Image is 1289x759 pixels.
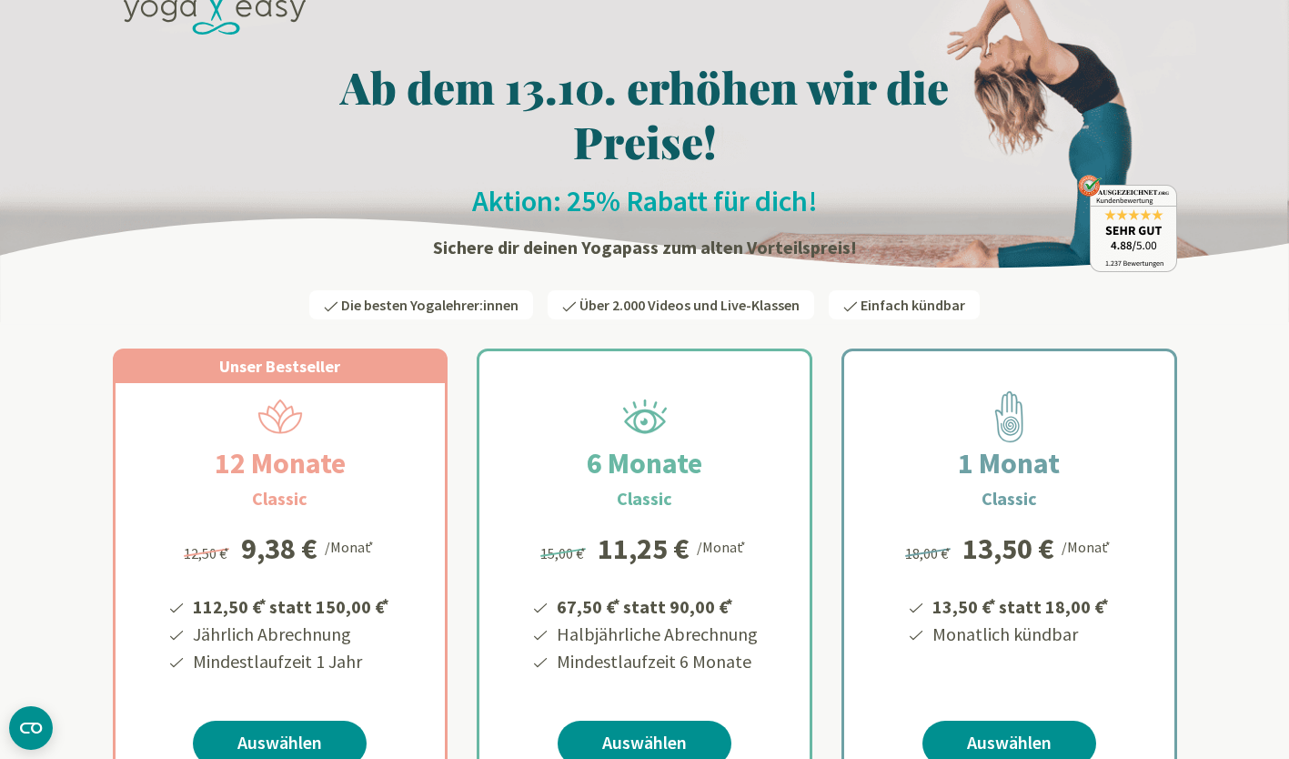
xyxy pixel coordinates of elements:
li: Jährlich Abrechnung [190,621,392,648]
h2: 6 Monate [543,441,746,485]
div: /Monat [1062,534,1113,558]
h3: Classic [982,485,1037,512]
span: Einfach kündbar [861,296,965,314]
span: Über 2.000 Videos und Live-Klassen [579,296,800,314]
span: 15,00 € [540,544,589,562]
span: 18,00 € [905,544,953,562]
div: /Monat [325,534,377,558]
h1: Ab dem 13.10. erhöhen wir die Preise! [113,59,1177,168]
li: Monatlich kündbar [930,621,1112,648]
h3: Classic [252,485,307,512]
div: 11,25 € [598,534,690,563]
div: 9,38 € [241,534,317,563]
li: Mindestlaufzeit 1 Jahr [190,648,392,675]
li: Mindestlaufzeit 6 Monate [554,648,758,675]
span: Unser Bestseller [219,356,340,377]
li: 67,50 € statt 90,00 € [554,590,758,621]
li: 112,50 € statt 150,00 € [190,590,392,621]
h2: Aktion: 25% Rabatt für dich! [113,183,1177,219]
div: 13,50 € [962,534,1054,563]
button: CMP-Widget öffnen [9,706,53,750]
span: 12,50 € [184,544,232,562]
h3: Classic [617,485,672,512]
strong: Sichere dir deinen Yogapass zum alten Vorteilspreis! [433,236,857,258]
li: Halbjährliche Abrechnung [554,621,758,648]
h2: 12 Monate [171,441,389,485]
span: Die besten Yogalehrer:innen [341,296,519,314]
img: ausgezeichnet_badge.png [1078,175,1177,272]
div: /Monat [697,534,749,558]
li: 13,50 € statt 18,00 € [930,590,1112,621]
h2: 1 Monat [914,441,1103,485]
